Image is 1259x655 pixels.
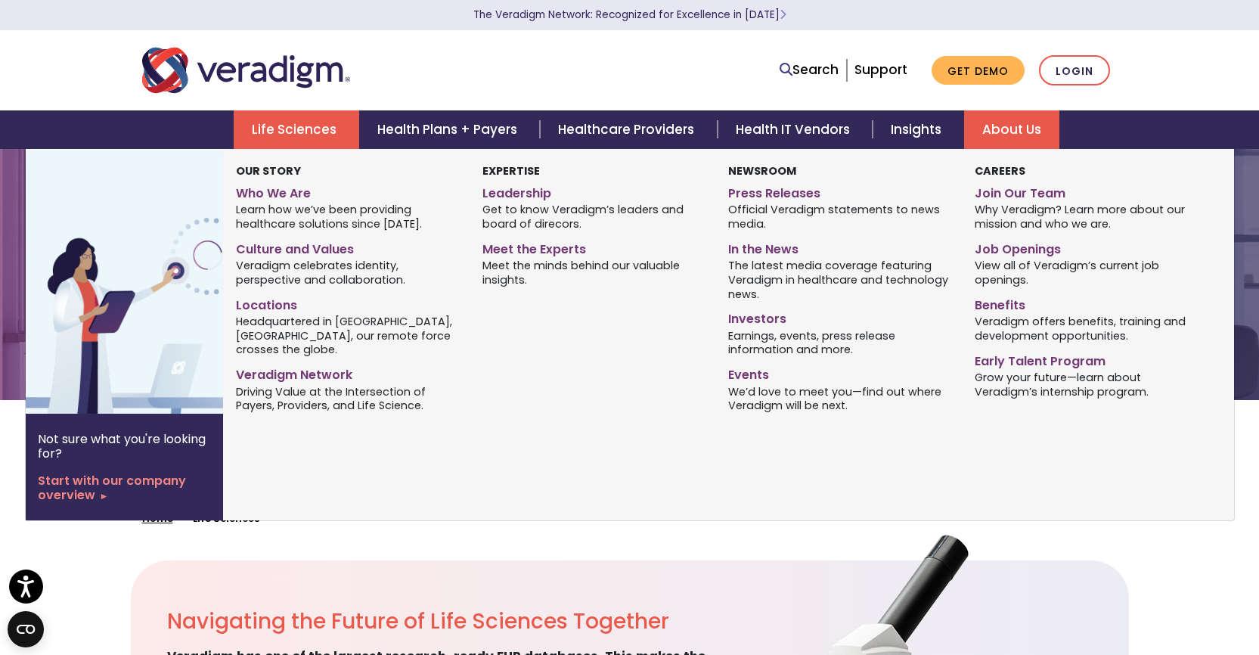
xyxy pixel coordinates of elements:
span: Headquartered in [GEOGRAPHIC_DATA], [GEOGRAPHIC_DATA], our remote force crosses the globe. [236,313,459,357]
img: Veradigm logo [142,45,350,95]
a: The Veradigm Network: Recognized for Excellence in [DATE]Learn More [473,8,786,22]
strong: Careers [975,163,1025,178]
span: Grow your future—learn about Veradigm’s internship program. [975,369,1198,399]
strong: Our Story [236,163,301,178]
a: Login [1039,55,1110,86]
a: Investors [728,306,951,327]
img: Vector image of Veradigm’s Story [26,149,269,414]
button: Open CMP widget [8,611,44,647]
span: Earnings, events, press release information and more. [728,327,951,357]
a: Meet the Experts [482,236,705,258]
a: Health Plans + Payers [359,110,540,149]
span: Driving Value at the Intersection of Payers, Providers, and Life Science. [236,383,459,413]
span: Learn how we’ve been providing healthcare solutions since [DATE]. [236,202,459,231]
a: Support [854,61,907,79]
h2: Navigating the Future of Life Sciences Together [167,609,713,635]
p: Not sure what you're looking for? [38,432,211,461]
span: We’d love to meet you—find out where Veradigm will be next. [728,383,951,413]
a: Get Demo [932,56,1025,85]
span: Why Veradigm? Learn more about our mission and who we are. [975,202,1198,231]
a: Join Our Team [975,180,1198,202]
span: Veradigm offers benefits, training and development opportunities. [975,313,1198,343]
a: Job Openings [975,236,1198,258]
a: Veradigm Network [236,362,459,383]
iframe: Drift Chat Widget [969,546,1241,637]
span: Official Veradigm statements to news media. [728,202,951,231]
a: Benefits [975,292,1198,314]
span: View all of Veradigm’s current job openings. [975,258,1198,287]
a: Health IT Vendors [718,110,873,149]
a: Culture and Values [236,236,459,258]
a: In the News [728,236,951,258]
span: Get to know Veradigm’s leaders and board of direcors. [482,202,705,231]
a: Who We Are [236,180,459,202]
span: Learn More [780,8,786,22]
a: Healthcare Providers [540,110,717,149]
a: Insights [873,110,964,149]
strong: Expertise [482,163,540,178]
span: The latest media coverage featuring Veradigm in healthcare and technology news. [728,258,951,302]
a: About Us [964,110,1059,149]
a: Life Sciences [234,110,359,149]
a: Locations [236,292,459,314]
a: Start with our company overview [38,473,211,502]
a: Search [780,60,839,80]
a: Events [728,362,951,383]
a: Leadership [482,180,705,202]
strong: Newsroom [728,163,796,178]
a: Early Talent Program [975,348,1198,370]
a: Press Releases [728,180,951,202]
span: Veradigm celebrates identity, perspective and collaboration. [236,258,459,287]
span: Meet the minds behind our valuable insights. [482,258,705,287]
